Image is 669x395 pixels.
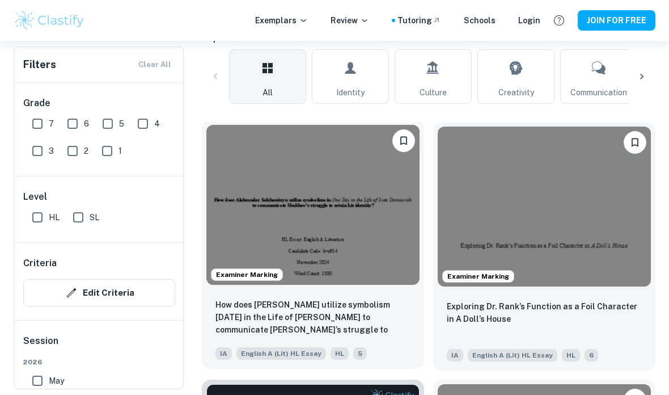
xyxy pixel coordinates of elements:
span: Communication [570,86,627,99]
span: HL [562,349,580,362]
span: 6 [585,349,598,362]
span: SL [90,211,99,224]
span: 4 [154,117,160,130]
span: Creativity [498,86,534,99]
button: Please log in to bookmark exemplars [624,131,646,154]
span: English A (Lit) HL Essay [236,347,326,360]
span: HL [49,211,60,224]
span: HL [331,347,349,360]
span: Examiner Marking [443,271,514,281]
span: 5 [119,117,124,130]
button: JOIN FOR FREE [578,10,655,31]
button: Please log in to bookmark exemplars [392,129,415,152]
button: Help and Feedback [549,11,569,30]
span: Culture [420,86,447,99]
span: All [262,86,273,99]
a: Login [518,14,540,27]
button: Edit Criteria [23,279,175,306]
span: 7 [49,117,54,130]
span: 2 [84,145,88,157]
span: 3 [49,145,54,157]
a: Examiner MarkingPlease log in to bookmark exemplarsExploring Dr. Rank’s Function as a Foil Charac... [433,122,655,371]
h6: Level [23,190,175,204]
span: 1 [118,145,122,157]
img: Clastify logo [14,9,86,32]
span: Identity [336,86,365,99]
p: Exploring Dr. Rank’s Function as a Foil Character in A Doll’s House [447,300,642,325]
p: Review [331,14,369,27]
p: How does Aleksander Solzhenitsyn utilize symbolism in One Day in the Life of Ivan Denisovich to c... [215,299,410,337]
span: 6 [84,117,89,130]
span: Examiner Marking [211,270,282,280]
span: English A (Lit) HL Essay [468,349,557,362]
h6: Session [23,334,175,357]
h6: Filters [23,57,56,73]
span: IA [447,349,463,362]
a: Tutoring [397,14,441,27]
a: Schools [464,14,496,27]
span: 2026 [23,357,175,367]
img: English A (Lit) HL Essay IA example thumbnail: Exploring Dr. Rank’s Function as a Foil [438,127,651,287]
span: May [49,375,64,387]
h6: Criteria [23,257,57,270]
p: Exemplars [255,14,308,27]
a: Examiner MarkingPlease log in to bookmark exemplarsHow does Aleksander Solzhenitsyn utilize symbo... [202,122,424,371]
span: 5 [353,347,367,360]
h6: Grade [23,96,175,110]
span: IA [215,347,232,360]
img: English A (Lit) HL Essay IA example thumbnail: How does Aleksander Solzhenitsyn utilize [206,125,420,285]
